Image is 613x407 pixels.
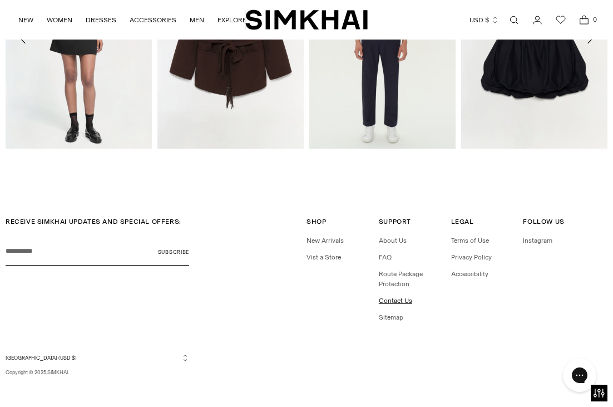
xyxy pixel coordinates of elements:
[550,9,572,31] a: Wishlist
[573,9,595,31] a: Open cart modal
[503,9,525,31] a: Open search modal
[526,9,548,31] a: Go to the account page
[379,237,407,244] a: About Us
[451,270,488,278] a: Accessibility
[379,313,403,321] a: Sitemap
[379,270,423,288] a: Route Package Protection
[190,8,204,32] a: MEN
[6,354,189,362] button: [GEOGRAPHIC_DATA] (USD $)
[451,253,492,261] a: Privacy Policy
[557,355,602,396] iframe: Gorgias live chat messenger
[6,369,189,376] p: Copyright © 2025, .
[18,8,33,32] a: NEW
[379,218,411,225] span: Support
[451,237,489,244] a: Terms of Use
[86,8,116,32] a: DRESSES
[379,253,392,261] a: FAQ
[217,8,246,32] a: EXPLORE
[523,237,552,244] a: Instagram
[245,9,368,31] a: SIMKHAI
[130,8,176,32] a: ACCESSORIES
[306,218,326,225] span: Shop
[306,253,341,261] a: Vist a Store
[47,8,72,32] a: WOMEN
[523,218,564,225] span: Follow Us
[379,297,412,305] a: Contact Us
[451,218,474,225] span: Legal
[306,237,344,244] a: New Arrivals
[590,14,600,24] span: 0
[6,218,181,225] span: RECEIVE SIMKHAI UPDATES AND SPECIAL OFFERS:
[9,365,112,398] iframe: Sign Up via Text for Offers
[469,8,499,32] button: USD $
[158,238,189,266] button: Subscribe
